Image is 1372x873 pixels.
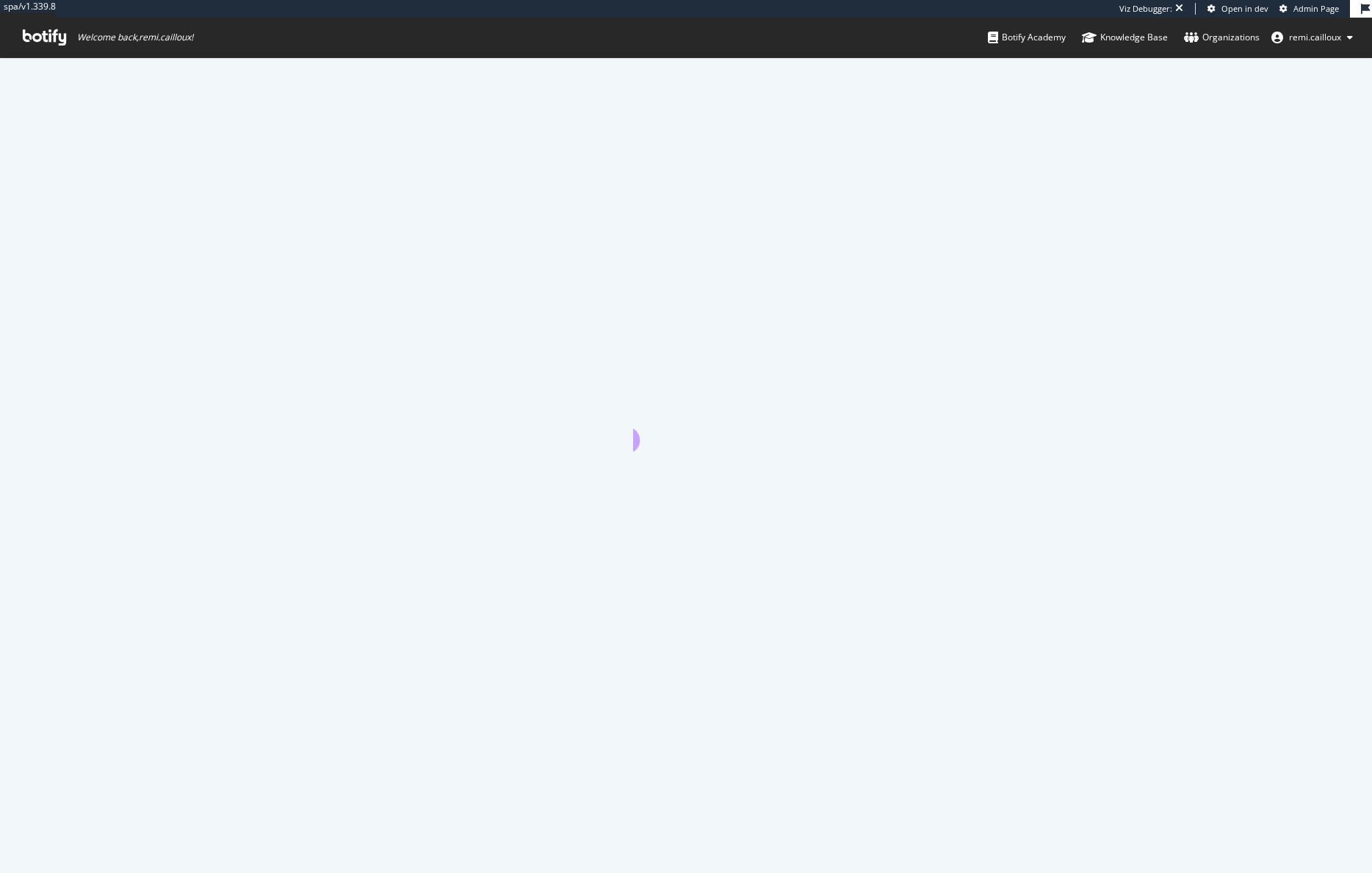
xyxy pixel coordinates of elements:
[1184,30,1260,45] div: Organizations
[988,18,1066,57] a: Botify Academy
[1293,3,1339,14] span: Admin Page
[1082,30,1168,45] div: Knowledge Base
[1221,3,1268,14] span: Open in dev
[1207,3,1268,15] a: Open in dev
[1289,31,1341,43] span: remi.cailloux
[988,30,1066,45] div: Botify Academy
[77,32,193,43] span: Welcome back, remi.cailloux !
[1260,26,1365,49] button: remi.cailloux
[1119,3,1172,15] div: Viz Debugger:
[1082,18,1168,57] a: Knowledge Base
[1184,18,1260,57] a: Organizations
[1279,3,1339,15] a: Admin Page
